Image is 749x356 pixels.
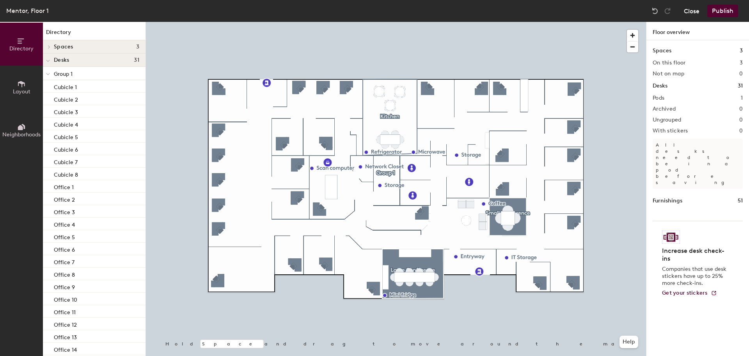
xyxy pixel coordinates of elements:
button: Publish [707,5,738,17]
h1: 51 [738,197,743,205]
h2: Not on map [653,71,684,77]
h1: 31 [738,82,743,90]
p: Office 5 [54,232,75,241]
span: Directory [9,45,34,52]
p: Cubicle 4 [54,119,78,128]
span: Get your stickers [662,290,708,296]
span: Neighborhoods [2,131,41,138]
button: Help [619,336,638,348]
p: Office 6 [54,244,75,253]
p: Cubicle 2 [54,94,78,103]
p: Office 8 [54,269,75,278]
p: Cubicle 6 [54,144,78,153]
h2: 3 [740,60,743,66]
p: Office 10 [54,294,77,303]
div: Mentor, Floor 1 [6,6,49,16]
a: Get your stickers [662,290,717,297]
h2: Pods [653,95,664,101]
p: Office 11 [54,307,76,316]
h1: 3 [740,47,743,55]
p: Cubicle 8 [54,169,78,178]
span: Group 1 [54,71,73,77]
img: Sticker logo [662,231,680,244]
h2: 0 [739,117,743,123]
p: Office 1 [54,182,74,191]
p: All desks need to be in a pod before saving [653,139,743,189]
h2: 1 [741,95,743,101]
p: Office 12 [54,319,77,328]
p: Cubicle 3 [54,107,78,116]
h4: Increase desk check-ins [662,247,729,263]
p: Office 4 [54,219,75,228]
span: 3 [136,44,139,50]
p: Office 9 [54,282,75,291]
p: Cubicle 1 [54,82,77,91]
p: Cubicle 5 [54,132,78,141]
h2: Archived [653,106,676,112]
h2: 0 [739,106,743,112]
h2: 0 [739,71,743,77]
h1: Furnishings [653,197,682,205]
span: Desks [54,57,69,63]
span: Layout [13,88,30,95]
h2: 0 [739,128,743,134]
p: Cubicle 7 [54,157,78,166]
button: Close [684,5,699,17]
span: 31 [134,57,139,63]
p: Companies that use desk stickers have up to 25% more check-ins. [662,266,729,287]
p: Office 2 [54,194,75,203]
h1: Directory [43,28,146,40]
h1: Spaces [653,47,671,55]
p: Office 7 [54,257,75,266]
img: Undo [651,7,659,15]
h2: On this floor [653,60,686,66]
span: Spaces [54,44,73,50]
h1: Floor overview [646,22,749,40]
img: Redo [664,7,671,15]
p: Office 3 [54,207,75,216]
h2: Ungrouped [653,117,682,123]
p: Office 14 [54,344,77,353]
h1: Desks [653,82,667,90]
h2: With stickers [653,128,688,134]
p: Office 13 [54,332,77,341]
